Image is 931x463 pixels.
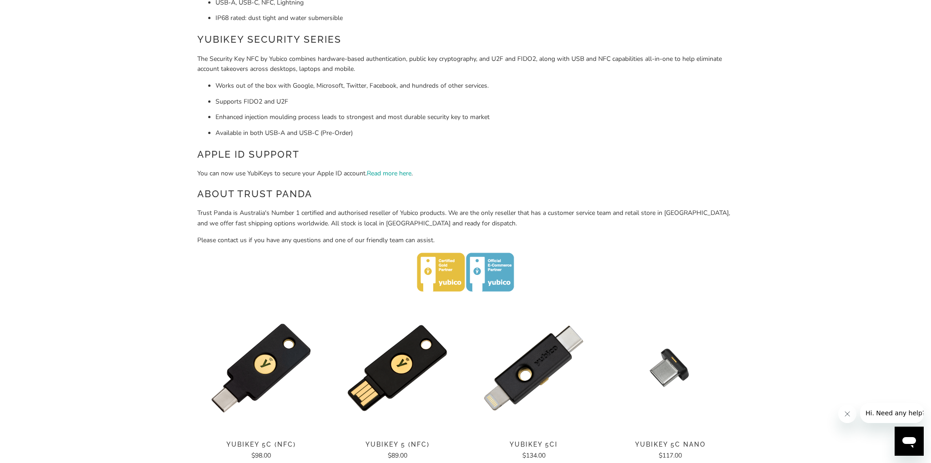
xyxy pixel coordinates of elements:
iframe: Button to launch messaging window [895,427,924,456]
img: YubiKey 5C (NFC) - Trust Panda [197,304,325,432]
li: Available in both USB-A and USB-C (Pre-Order) [215,128,734,138]
p: Trust Panda is Australia's Number 1 certified and authorised reseller of Yubico products. We are ... [197,208,734,229]
span: YubiKey 5C Nano [606,441,734,448]
li: Enhanced injection moulding process leads to strongest and most durable security key to market [215,112,734,122]
span: $98.00 [251,451,271,460]
iframe: Message from company [860,403,924,423]
li: Works out of the box with Google, Microsoft, Twitter, Facebook, and hundreds of other services. [215,81,734,91]
span: YubiKey 5 (NFC) [334,441,461,448]
span: YubiKey 5Ci [470,441,597,448]
img: YubiKey 5Ci - Trust Panda [470,304,597,432]
a: YubiKey 5C (NFC) $98.00 [197,441,325,461]
li: IP68 rated: dust tight and water submersible [215,13,734,23]
h2: About Trust Panda [197,187,734,201]
span: $117.00 [659,451,682,460]
h2: YubiKey Security Series [197,32,734,47]
h2: Apple ID Support [197,147,734,162]
span: $89.00 [388,451,407,460]
p: The Security Key NFC by Yubico combines hardware-based authentication, public key cryptography, a... [197,54,734,75]
li: Supports FIDO2 and U2F [215,97,734,107]
img: YubiKey 5 (NFC) - Trust Panda [334,304,461,432]
a: YubiKey 5C Nano $117.00 [606,441,734,461]
a: YubiKey 5C Nano - Trust Panda YubiKey 5C Nano - Trust Panda [606,304,734,432]
iframe: Close message [838,405,856,423]
img: YubiKey 5C Nano - Trust Panda [606,304,734,432]
a: YubiKey 5Ci $134.00 [470,441,597,461]
a: YubiKey 5 (NFC) $89.00 [334,441,461,461]
a: YubiKey 5C (NFC) - Trust Panda YubiKey 5C (NFC) - Trust Panda [197,304,325,432]
span: YubiKey 5C (NFC) [197,441,325,448]
a: YubiKey 5 (NFC) - Trust Panda YubiKey 5 (NFC) - Trust Panda [334,304,461,432]
span: Hi. Need any help? [5,6,65,14]
p: Please contact us if you have any questions and one of our friendly team can assist. [197,235,734,245]
a: YubiKey 5Ci - Trust Panda YubiKey 5Ci - Trust Panda [470,304,597,432]
span: $134.00 [522,451,546,460]
p: You can now use YubiKeys to secure your Apple ID account. . [197,169,734,179]
a: Read more here [367,169,411,178]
